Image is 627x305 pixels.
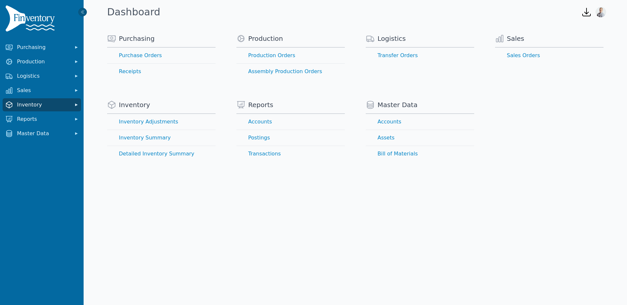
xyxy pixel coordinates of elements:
[107,114,216,130] a: Inventory Adjustments
[17,115,69,123] span: Reports
[119,34,154,43] span: Purchasing
[107,6,160,18] h1: Dashboard
[236,114,345,130] a: Accounts
[495,48,603,63] a: Sales Orders
[236,48,345,63] a: Production Orders
[3,84,81,97] button: Sales
[3,127,81,140] button: Master Data
[366,146,474,162] a: Bill of Materials
[5,5,57,34] img: Finventory
[17,101,69,109] span: Inventory
[366,114,474,130] a: Accounts
[3,55,81,68] button: Production
[107,146,216,162] a: Detailed Inventory Summary
[366,48,474,63] a: Transfer Orders
[17,87,69,94] span: Sales
[3,98,81,111] button: Inventory
[366,130,474,146] a: Assets
[17,72,69,80] span: Logistics
[3,41,81,54] button: Purchasing
[378,100,417,109] span: Master Data
[17,43,69,51] span: Purchasing
[17,130,69,137] span: Master Data
[378,34,406,43] span: Logistics
[248,100,273,109] span: Reports
[236,64,345,79] a: Assembly Production Orders
[119,100,150,109] span: Inventory
[3,113,81,126] button: Reports
[107,48,216,63] a: Purchase Orders
[248,34,283,43] span: Production
[3,70,81,83] button: Logistics
[507,34,524,43] span: Sales
[107,130,216,146] a: Inventory Summary
[236,146,345,162] a: Transactions
[17,58,69,66] span: Production
[596,7,606,17] img: Joshua Benton
[107,64,216,79] a: Receipts
[236,130,345,146] a: Postings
